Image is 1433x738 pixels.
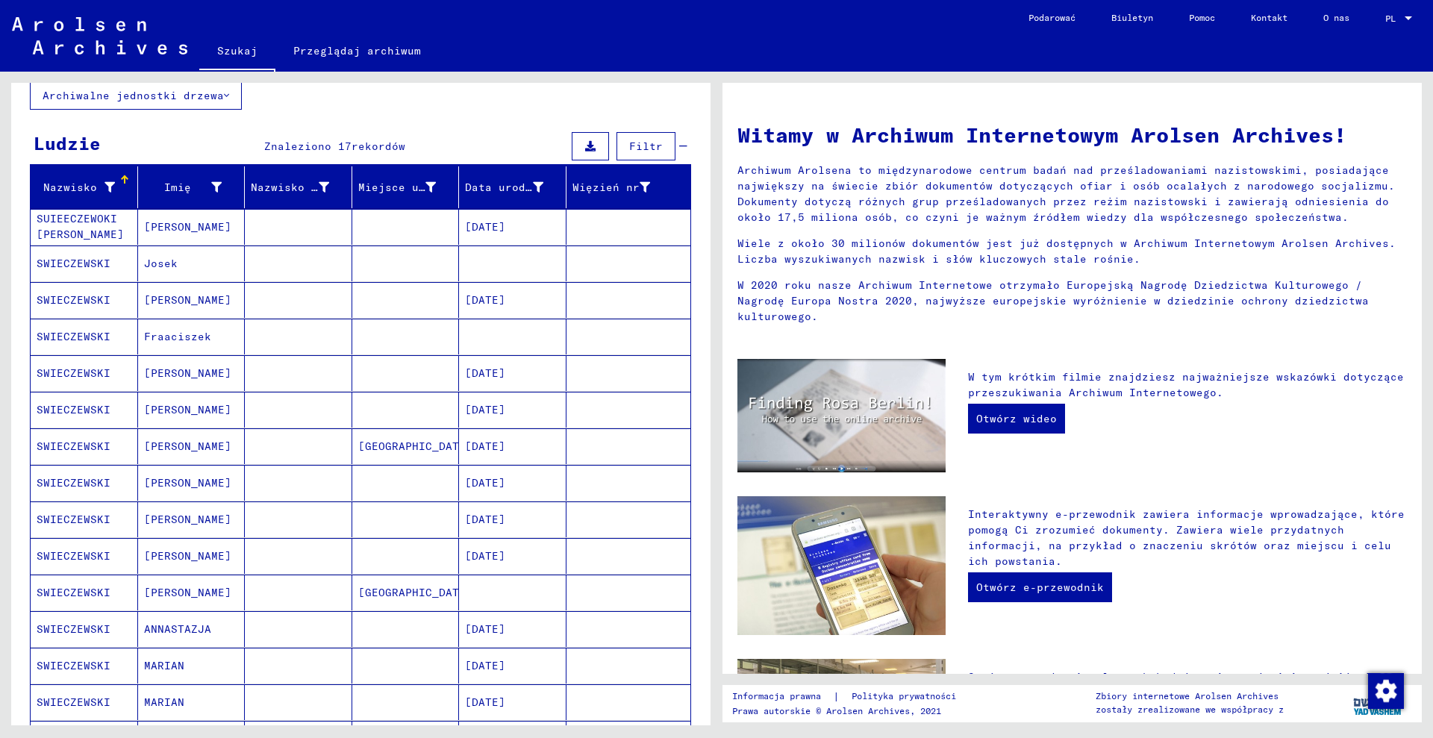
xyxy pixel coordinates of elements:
[465,403,505,416] font: [DATE]
[37,366,110,380] font: SWIECZEWSKI
[465,695,505,709] font: [DATE]
[737,496,946,635] img: eguide.jpg
[572,181,640,194] font: Więzień nr
[737,122,1346,148] font: Witamy w Archiwum Internetowym Arolsen Archives!
[840,689,974,704] a: Polityka prywatności
[465,181,559,194] font: Data urodzenia
[352,166,460,208] mat-header-cell: Miejsce urodzenia
[37,403,110,416] font: SWIECZEWSKI
[968,572,1112,602] a: Otwórz e-przewodnik
[572,175,673,199] div: Więzień nr
[37,586,110,599] font: SWIECZEWSKI
[465,175,566,199] div: Data urodzenia
[629,140,663,153] font: Filtr
[465,440,505,453] font: [DATE]
[37,476,110,490] font: SWIECZEWSKI
[251,175,352,199] div: Nazwisko panieńskie
[1028,12,1075,23] font: Podarować
[732,690,821,701] font: Informacja prawna
[852,690,956,701] font: Polityka prywatności
[31,166,138,208] mat-header-cell: Nazwisko
[358,440,472,453] font: [GEOGRAPHIC_DATA]
[144,403,231,416] font: [PERSON_NAME]
[37,257,110,270] font: SWIECZEWSKI
[1385,13,1396,24] font: PL
[264,140,352,153] font: Znaleziono 17
[465,513,505,526] font: [DATE]
[1323,12,1349,23] font: O nas
[737,278,1369,323] font: W 2020 roku nasze Archiwum Internetowe otrzymało Europejską Nagrodę Dziedzictwa Kulturowego / Nag...
[37,659,110,672] font: SWIECZEWSKI
[737,163,1395,224] font: Archiwum Arolsena to międzynarodowe centrum badań nad prześladowaniami nazistowskimi, posiadające...
[275,33,439,69] a: Przeglądaj archiwum
[43,181,97,194] font: Nazwisko
[465,622,505,636] font: [DATE]
[293,44,421,57] font: Przeglądaj archiwum
[358,181,472,194] font: Miejsce urodzenia
[144,586,231,599] font: [PERSON_NAME]
[199,33,275,72] a: Szukaj
[43,89,224,102] font: Archiwalne jednostki drzewa
[968,670,1405,731] font: Oprócz prowadzenia własnych badań, możesz również zwrócić się z zapytaniem do Archiwum Arolsen. N...
[737,359,946,472] img: video.jpg
[12,17,187,54] img: Arolsen_neg.svg
[144,366,231,380] font: [PERSON_NAME]
[976,412,1057,425] font: Otwórz wideo
[144,695,184,709] font: MARIAN
[968,404,1065,434] a: Otwórz wideo
[732,689,833,704] a: Informacja prawna
[34,132,101,154] font: Ludzie
[352,140,405,153] font: rekordów
[37,513,110,526] font: SWIECZEWSKI
[144,330,211,343] font: Fraaciszek
[833,689,840,703] font: |
[37,293,110,307] font: SWIECZEWSKI
[144,440,231,453] font: [PERSON_NAME]
[1096,704,1284,715] font: zostały zrealizowane we współpracy z
[465,476,505,490] font: [DATE]
[465,366,505,380] font: [DATE]
[1350,684,1406,722] img: yv_logo.png
[465,549,505,563] font: [DATE]
[358,175,459,199] div: Miejsce urodzenia
[465,659,505,672] font: [DATE]
[144,293,231,307] font: [PERSON_NAME]
[976,581,1104,594] font: Otwórz e-przewodnik
[1251,12,1287,23] font: Kontakt
[37,175,137,199] div: Nazwisko
[37,622,110,636] font: SWIECZEWSKI
[968,370,1404,399] font: W tym krótkim filmie znajdziesz najważniejsze wskazówki dotyczące przeszukiwania Archiwum Interne...
[144,659,184,672] font: MARIAN
[144,476,231,490] font: [PERSON_NAME]
[358,586,472,599] font: [GEOGRAPHIC_DATA]
[144,513,231,526] font: [PERSON_NAME]
[1367,672,1403,708] div: Zmiana zgody
[164,181,191,194] font: Imię
[566,166,691,208] mat-header-cell: Więzień nr
[37,549,110,563] font: SWIECZEWSKI
[37,695,110,709] font: SWIECZEWSKI
[37,330,110,343] font: SWIECZEWSKI
[245,166,352,208] mat-header-cell: Nazwisko panieńskie
[37,440,110,453] font: SWIECZEWSKI
[459,166,566,208] mat-header-cell: Data urodzenia
[732,705,941,716] font: Prawa autorskie © Arolsen Archives, 2021
[737,237,1396,266] font: Wiele z około 30 milionów dokumentów jest już dostępnych w Archiwum Internetowym Arolsen Archives...
[1111,12,1153,23] font: Biuletyn
[1096,690,1279,701] font: Zbiory internetowe Arolsen Archives
[30,81,242,110] button: Archiwalne jednostki drzewa
[37,212,124,241] font: SUIEECZEWOKI [PERSON_NAME]
[465,220,505,234] font: [DATE]
[144,220,231,234] font: [PERSON_NAME]
[217,44,257,57] font: Szukaj
[251,181,378,194] font: Nazwisko panieńskie
[465,293,505,307] font: [DATE]
[144,175,245,199] div: Imię
[1189,12,1215,23] font: Pomoc
[144,622,211,636] font: ANNASTAZJA
[144,549,231,563] font: [PERSON_NAME]
[144,257,178,270] font: Josek
[968,507,1405,568] font: Interaktywny e-przewodnik zawiera informacje wprowadzające, które pomogą Ci zrozumieć dokumenty. ...
[1368,673,1404,709] img: Zmiana zgody
[138,166,246,208] mat-header-cell: Imię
